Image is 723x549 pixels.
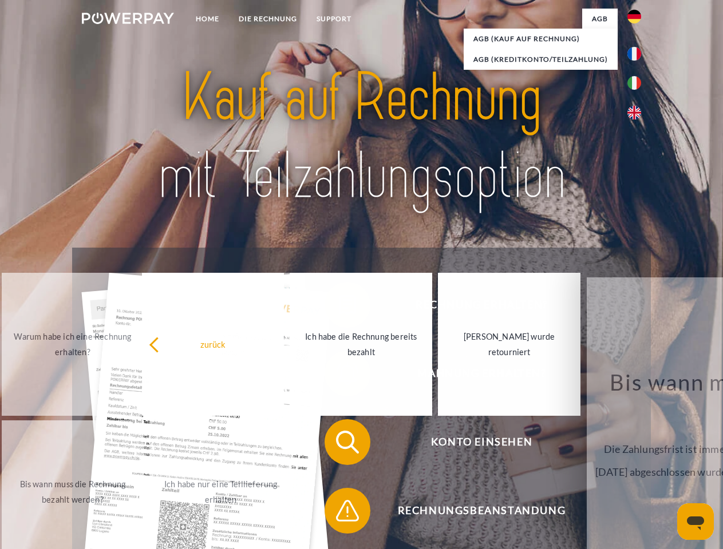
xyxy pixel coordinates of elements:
[109,55,614,219] img: title-powerpay_de.svg
[341,488,622,534] span: Rechnungsbeanstandung
[582,9,618,29] a: agb
[333,496,362,525] img: qb_warning.svg
[156,476,285,507] div: Ich habe nur eine Teillieferung erhalten
[341,419,622,465] span: Konto einsehen
[464,29,618,49] a: AGB (Kauf auf Rechnung)
[627,76,641,90] img: it
[9,329,137,360] div: Warum habe ich eine Rechnung erhalten?
[445,329,574,360] div: [PERSON_NAME] wurde retourniert
[229,9,307,29] a: DIE RECHNUNG
[325,419,622,465] button: Konto einsehen
[307,9,361,29] a: SUPPORT
[627,106,641,120] img: en
[9,476,137,507] div: Bis wann muss die Rechnung bezahlt werden?
[297,329,425,360] div: Ich habe die Rechnung bereits bezahlt
[333,428,362,456] img: qb_search.svg
[627,47,641,61] img: fr
[82,13,174,24] img: logo-powerpay-white.svg
[627,10,641,23] img: de
[149,336,278,352] div: zurück
[325,488,622,534] button: Rechnungsbeanstandung
[464,49,618,70] a: AGB (Kreditkonto/Teilzahlung)
[186,9,229,29] a: Home
[677,503,714,540] iframe: Schaltfläche zum Öffnen des Messaging-Fensters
